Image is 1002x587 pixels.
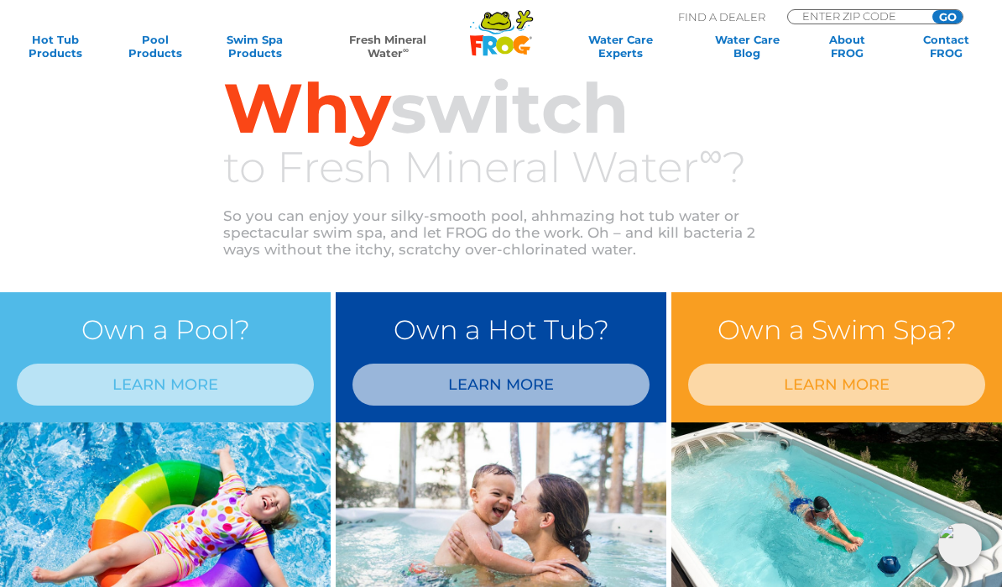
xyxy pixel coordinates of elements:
h3: Own a Hot Tub? [352,309,650,350]
p: Find A Dealer [678,9,765,24]
a: Fresh MineralWater∞ [316,33,461,60]
p: So you can enjoy your silky-smooth pool, ahhmazing hot tub water or spectacular swim spa, and let... [223,207,778,258]
a: Hot TubProducts [17,33,94,60]
a: LEARN MORE [352,364,650,406]
h3: to Fresh Mineral Water ? [223,144,778,191]
span: Why [223,66,390,150]
input: GO [932,10,963,24]
sup: ∞ [403,45,409,55]
a: ContactFROG [908,33,985,60]
a: Swim SpaProducts [216,33,293,60]
h3: Own a Swim Spa? [688,309,985,350]
a: LEARN MORE [688,364,985,406]
a: PoolProducts [117,33,194,60]
input: Zip Code Form [801,10,914,22]
a: Water CareBlog [708,33,785,60]
a: Water CareExperts [554,33,686,60]
a: LEARN MORE [17,364,314,406]
img: openIcon [938,523,982,567]
a: AboutFROG [808,33,885,60]
h2: switch [223,73,778,144]
sup: ∞ [699,135,722,175]
h3: Own a Pool? [17,309,314,350]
